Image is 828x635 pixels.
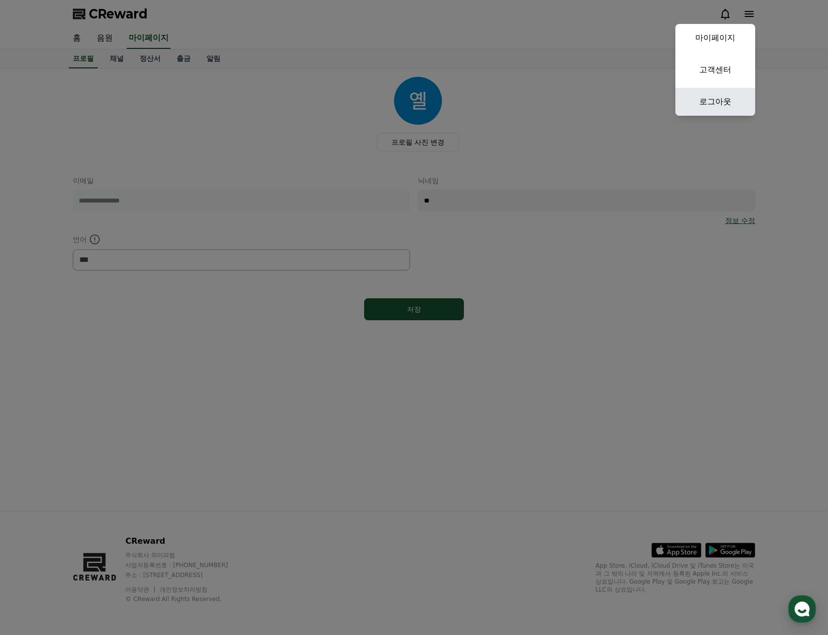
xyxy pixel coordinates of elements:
[154,331,166,339] span: 설정
[129,316,192,341] a: 설정
[675,24,755,116] button: 마이페이지 고객센터 로그아웃
[675,88,755,116] a: 로그아웃
[3,316,66,341] a: 홈
[66,316,129,341] a: 대화
[675,24,755,52] a: 마이페이지
[91,332,103,340] span: 대화
[31,331,37,339] span: 홈
[675,56,755,84] a: 고객센터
